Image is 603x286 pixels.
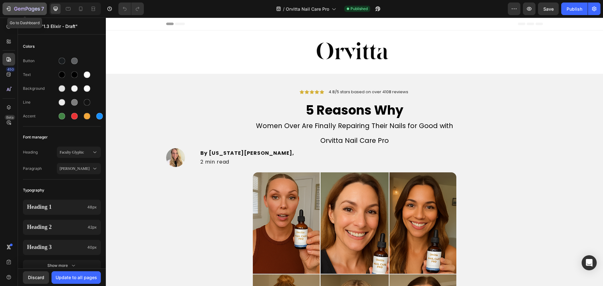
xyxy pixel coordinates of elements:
[87,245,97,250] span: 40px
[87,204,97,210] span: 48px
[95,132,188,139] strong: By [US_STATE][PERSON_NAME],
[543,6,554,12] span: Save
[3,3,47,15] button: 7
[23,43,35,50] span: Colors
[23,186,44,194] span: Typography
[223,72,302,77] p: 4.8/5 stars based on over 4108 reviews
[283,6,285,12] span: /
[150,104,347,113] span: Women Over Are Finally Repairing Their Nails for Good with
[567,6,582,12] div: Publish
[57,147,101,158] button: Faculty Glyphic
[582,255,597,270] div: Open Intercom Messenger
[23,86,57,91] div: Background
[538,3,559,15] button: Save
[41,5,44,13] p: 7
[23,260,101,271] button: Show more
[47,262,77,269] div: Show more
[60,166,92,171] span: [PERSON_NAME]
[27,244,85,251] p: Heading 3
[23,113,57,119] div: Accent
[23,271,49,284] button: Discard
[88,224,97,230] span: 42px
[23,149,57,155] span: Heading
[200,84,297,101] strong: 5 Reasons Why
[6,67,15,72] div: 450
[215,118,283,127] span: Orvitta Nail Care Pro
[57,163,101,174] button: [PERSON_NAME]
[118,3,144,15] div: Undo/Redo
[60,149,92,155] span: Faculty Glyphic
[561,3,588,15] button: Publish
[350,6,368,12] span: Published
[27,224,85,231] p: Heading 2
[286,6,329,12] span: Orvitta Nail Care Pro
[52,271,101,284] button: Update to all pages
[23,100,57,105] div: Line
[95,140,437,149] p: 2 min read
[209,23,288,46] img: gempages_562844214296052747-89817c83-3fc8-43d0-96ae-b999c73fc610.png
[27,204,85,211] p: Heading 1
[23,58,57,64] div: Button
[23,23,101,30] p: Preview "1.3 Elixir - Draft"
[23,166,57,171] span: Paragraph
[60,131,79,149] img: Alt Image
[56,274,97,281] div: Update to all pages
[23,72,57,78] div: Text
[106,18,603,286] iframe: Design area
[28,274,44,281] div: Discard
[23,133,48,141] span: Font manager
[5,115,15,120] div: Beta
